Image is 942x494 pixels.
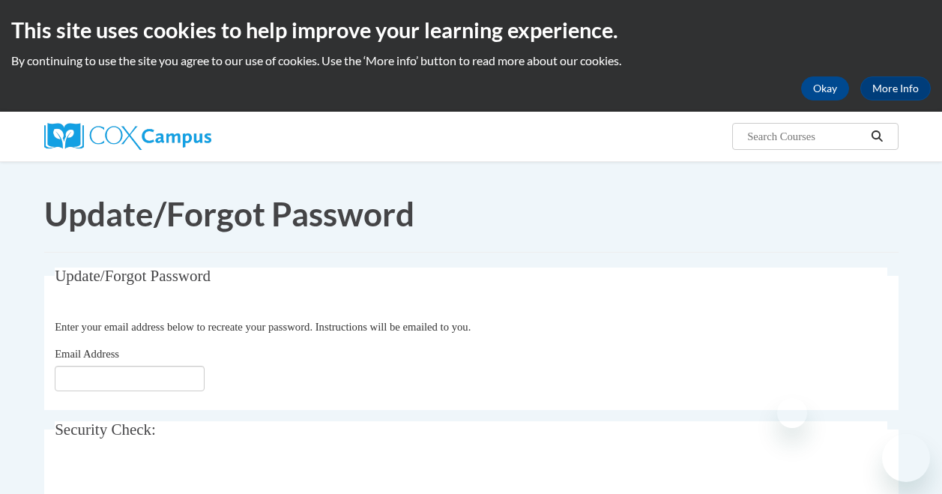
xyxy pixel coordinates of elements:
[44,123,211,150] img: Cox Campus
[746,127,866,145] input: Search Courses
[44,194,414,233] span: Update/Forgot Password
[44,129,211,142] a: Cox Campus
[55,267,211,285] span: Update/Forgot Password
[55,421,156,439] span: Security Check:
[55,321,471,333] span: Enter your email address below to recreate your password. Instructions will be emailed to you.
[55,366,205,391] input: Email
[801,76,849,100] button: Okay
[55,348,119,360] span: Email Address
[882,434,930,482] iframe: Button to launch messaging window
[866,127,888,145] button: Search
[11,52,931,69] p: By continuing to use the site you agree to our use of cookies. Use the ‘More info’ button to read...
[777,398,807,428] iframe: Close message
[11,15,931,45] h2: This site uses cookies to help improve your learning experience.
[860,76,931,100] a: More Info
